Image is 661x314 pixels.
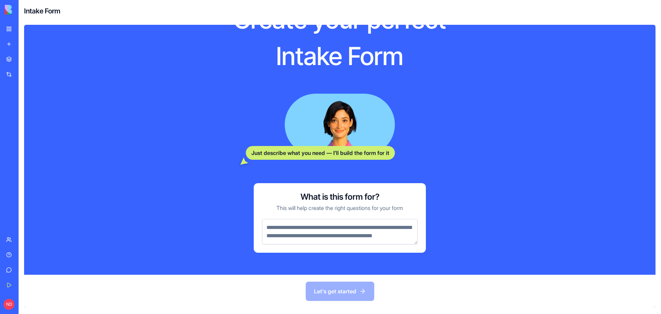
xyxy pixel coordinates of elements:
[24,6,60,16] h4: Intake Form
[3,299,14,310] span: ND
[301,191,379,202] h3: What is this form for?
[276,204,403,212] p: This will help create the right questions for your form
[5,5,48,14] img: logo
[246,146,395,160] div: Just describe what you need — I’ll build the form for it
[186,41,494,72] h1: Intake Form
